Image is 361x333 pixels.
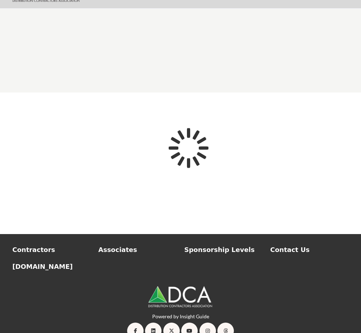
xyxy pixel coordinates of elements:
a: [DOMAIN_NAME] [13,262,91,271]
a: Contractors [13,245,91,254]
a: Contact Us [270,245,349,254]
a: Sponsorship Levels [184,245,263,254]
a: Associates [98,245,177,254]
a: Powered by Insight Guide [152,313,209,319]
img: No Site Logo [148,286,213,309]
